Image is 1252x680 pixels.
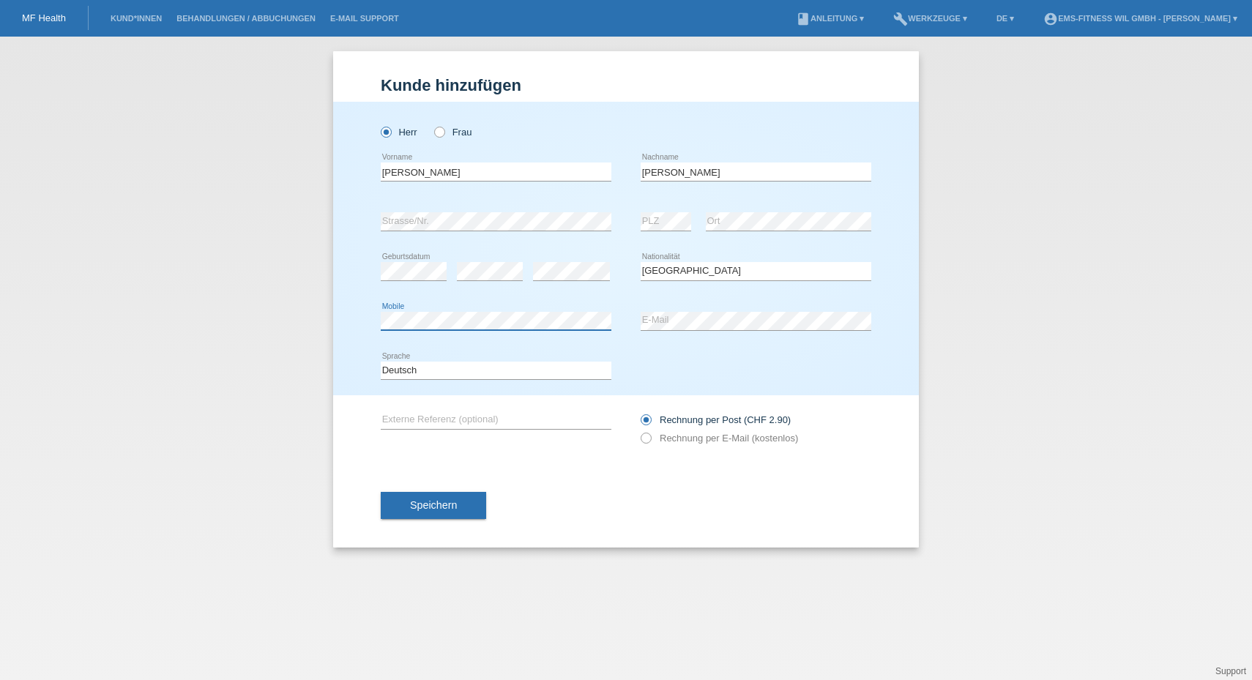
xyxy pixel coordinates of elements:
[641,414,791,425] label: Rechnung per Post (CHF 2.90)
[1043,12,1058,26] i: account_circle
[893,12,908,26] i: build
[381,127,390,136] input: Herr
[789,14,871,23] a: bookAnleitung ▾
[22,12,66,23] a: MF Health
[410,499,457,511] span: Speichern
[103,14,169,23] a: Kund*innen
[641,414,650,433] input: Rechnung per Post (CHF 2.90)
[381,127,417,138] label: Herr
[169,14,323,23] a: Behandlungen / Abbuchungen
[381,76,871,94] h1: Kunde hinzufügen
[641,433,650,451] input: Rechnung per E-Mail (kostenlos)
[434,127,444,136] input: Frau
[1036,14,1245,23] a: account_circleEMS-Fitness Wil GmbH - [PERSON_NAME] ▾
[989,14,1021,23] a: DE ▾
[796,12,811,26] i: book
[641,433,798,444] label: Rechnung per E-Mail (kostenlos)
[434,127,472,138] label: Frau
[886,14,975,23] a: buildWerkzeuge ▾
[1215,666,1246,676] a: Support
[323,14,406,23] a: E-Mail Support
[381,492,486,520] button: Speichern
